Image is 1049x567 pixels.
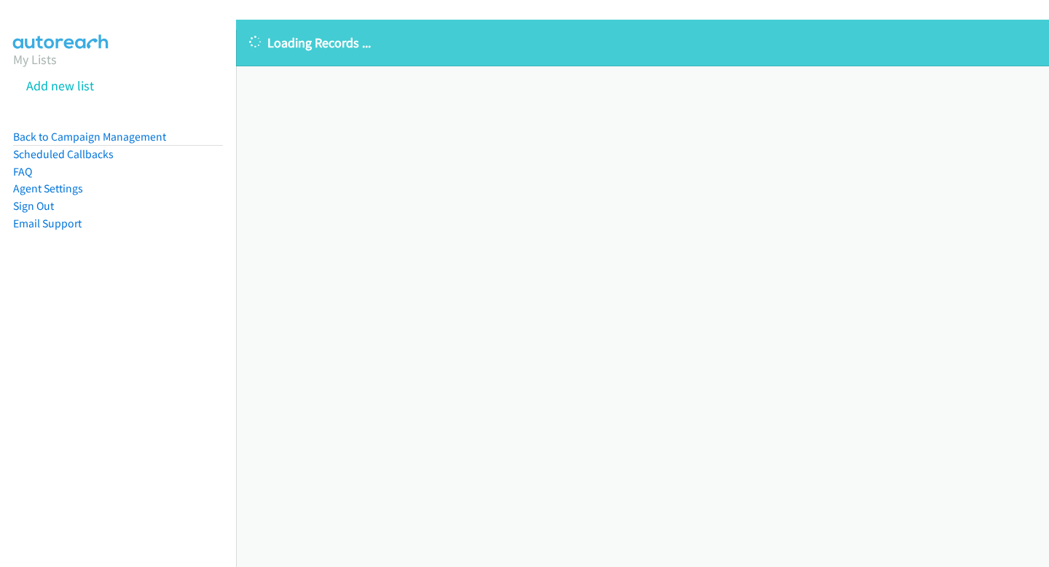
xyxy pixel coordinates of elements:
[13,130,166,144] a: Back to Campaign Management
[26,77,94,94] a: Add new list
[13,216,82,230] a: Email Support
[249,33,1036,52] p: Loading Records ...
[13,181,83,195] a: Agent Settings
[13,199,54,213] a: Sign Out
[13,165,32,179] a: FAQ
[13,147,114,161] a: Scheduled Callbacks
[13,51,57,68] a: My Lists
